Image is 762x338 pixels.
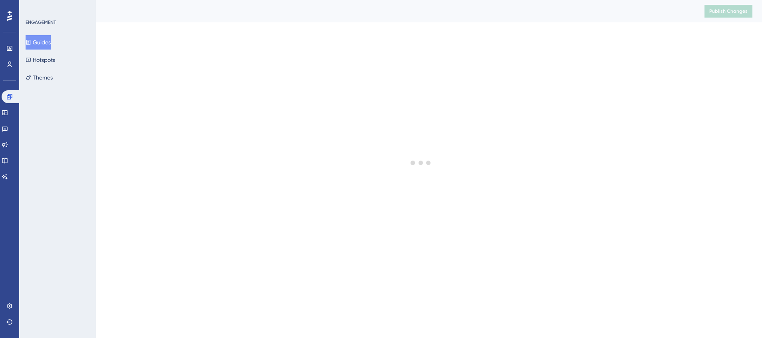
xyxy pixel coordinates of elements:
span: Publish Changes [709,8,748,14]
button: Themes [26,70,53,85]
div: ENGAGEMENT [26,19,56,26]
button: Publish Changes [704,5,752,18]
button: Guides [26,35,51,50]
button: Hotspots [26,53,55,67]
